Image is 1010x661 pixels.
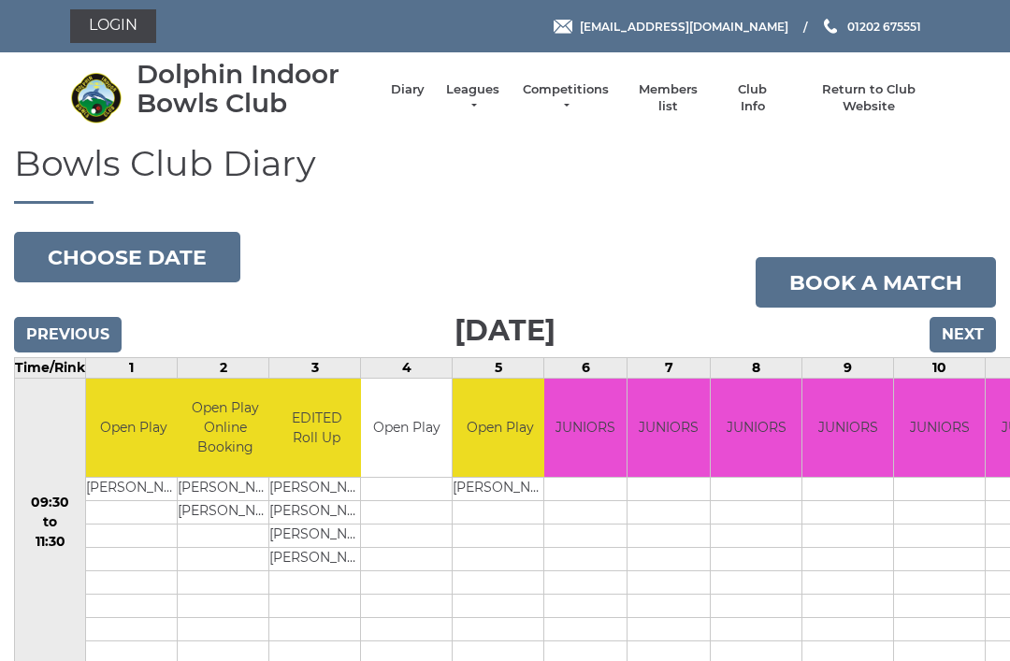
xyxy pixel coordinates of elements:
[453,477,547,500] td: [PERSON_NAME]
[824,19,837,34] img: Phone us
[580,19,788,33] span: [EMAIL_ADDRESS][DOMAIN_NAME]
[137,60,372,118] div: Dolphin Indoor Bowls Club
[554,18,788,36] a: Email [EMAIL_ADDRESS][DOMAIN_NAME]
[628,379,710,477] td: JUNIORS
[178,379,272,477] td: Open Play Online Booking
[930,317,996,352] input: Next
[802,358,894,379] td: 9
[269,500,364,524] td: [PERSON_NAME]
[86,358,178,379] td: 1
[554,20,572,34] img: Email
[14,144,996,205] h1: Bowls Club Diary
[361,379,452,477] td: Open Play
[391,81,425,98] a: Diary
[821,18,921,36] a: Phone us 01202 675551
[15,358,86,379] td: Time/Rink
[628,358,711,379] td: 7
[86,379,180,477] td: Open Play
[269,477,364,500] td: [PERSON_NAME]
[269,547,364,570] td: [PERSON_NAME]
[894,358,986,379] td: 10
[726,81,780,115] a: Club Info
[521,81,611,115] a: Competitions
[178,358,269,379] td: 2
[269,379,364,477] td: EDITED Roll Up
[86,477,180,500] td: [PERSON_NAME]
[361,358,453,379] td: 4
[894,379,985,477] td: JUNIORS
[544,379,627,477] td: JUNIORS
[756,257,996,308] a: Book a match
[711,358,802,379] td: 8
[443,81,502,115] a: Leagues
[453,379,547,477] td: Open Play
[269,358,361,379] td: 3
[14,317,122,352] input: Previous
[178,500,272,524] td: [PERSON_NAME]
[544,358,628,379] td: 6
[802,379,893,477] td: JUNIORS
[453,358,544,379] td: 5
[70,9,156,43] a: Login
[178,477,272,500] td: [PERSON_NAME]
[269,524,364,547] td: [PERSON_NAME]
[711,379,801,477] td: JUNIORS
[70,72,122,123] img: Dolphin Indoor Bowls Club
[628,81,706,115] a: Members list
[14,232,240,282] button: Choose date
[799,81,940,115] a: Return to Club Website
[847,19,921,33] span: 01202 675551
